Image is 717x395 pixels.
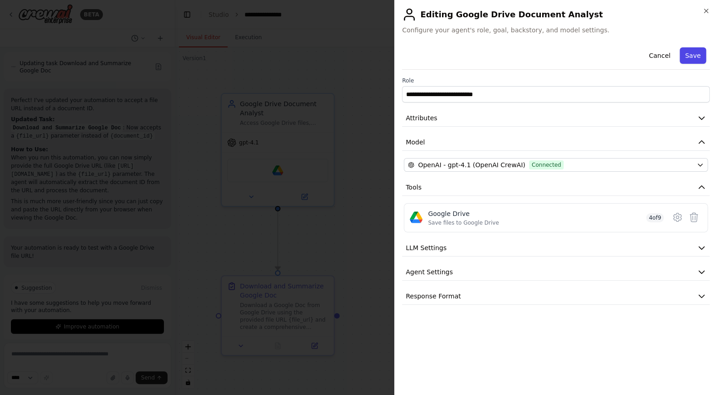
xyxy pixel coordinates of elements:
[669,209,686,226] button: Configure tool
[529,160,564,169] span: Connected
[686,209,702,226] button: Delete tool
[406,113,437,123] span: Attributes
[410,211,422,224] img: Google Drive
[406,138,425,147] span: Model
[418,160,525,169] span: OpenAI - gpt-4.1 (OpenAI CrewAI)
[406,267,453,277] span: Agent Settings
[402,134,710,151] button: Model
[402,264,710,281] button: Agent Settings
[428,209,499,218] div: Google Drive
[643,47,676,64] button: Cancel
[404,158,708,172] button: OpenAI - gpt-4.1 (OpenAI CrewAI)Connected
[428,219,499,226] div: Save files to Google Drive
[402,110,710,127] button: Attributes
[406,292,461,301] span: Response Format
[402,288,710,305] button: Response Format
[402,179,710,196] button: Tools
[402,26,710,35] span: Configure your agent's role, goal, backstory, and model settings.
[406,183,422,192] span: Tools
[646,213,664,222] span: 4 of 9
[402,240,710,256] button: LLM Settings
[406,243,447,252] span: LLM Settings
[402,77,710,84] label: Role
[680,47,706,64] button: Save
[402,7,710,22] h2: Editing Google Drive Document Analyst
